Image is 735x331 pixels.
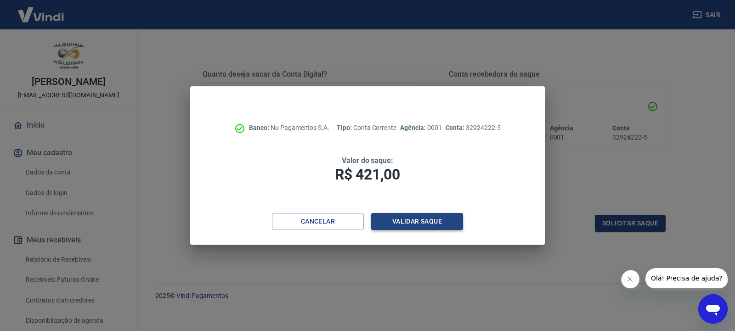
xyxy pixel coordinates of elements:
[400,123,441,133] p: 0001
[272,213,364,230] button: Cancelar
[446,123,501,133] p: 32924222-5
[249,124,271,131] span: Banco:
[249,123,329,133] p: Nu Pagamentos S.A.
[446,124,466,131] span: Conta:
[337,123,396,133] p: Conta Corrente
[698,294,728,324] iframe: Botão para abrir a janela de mensagens
[621,270,642,291] iframe: Fechar mensagem
[371,213,463,230] button: Validar saque
[645,268,728,291] iframe: Mensagem da empresa
[342,156,393,165] span: Valor do saque:
[337,124,353,131] span: Tipo:
[400,124,427,131] span: Agência:
[335,166,400,183] span: R$ 421,00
